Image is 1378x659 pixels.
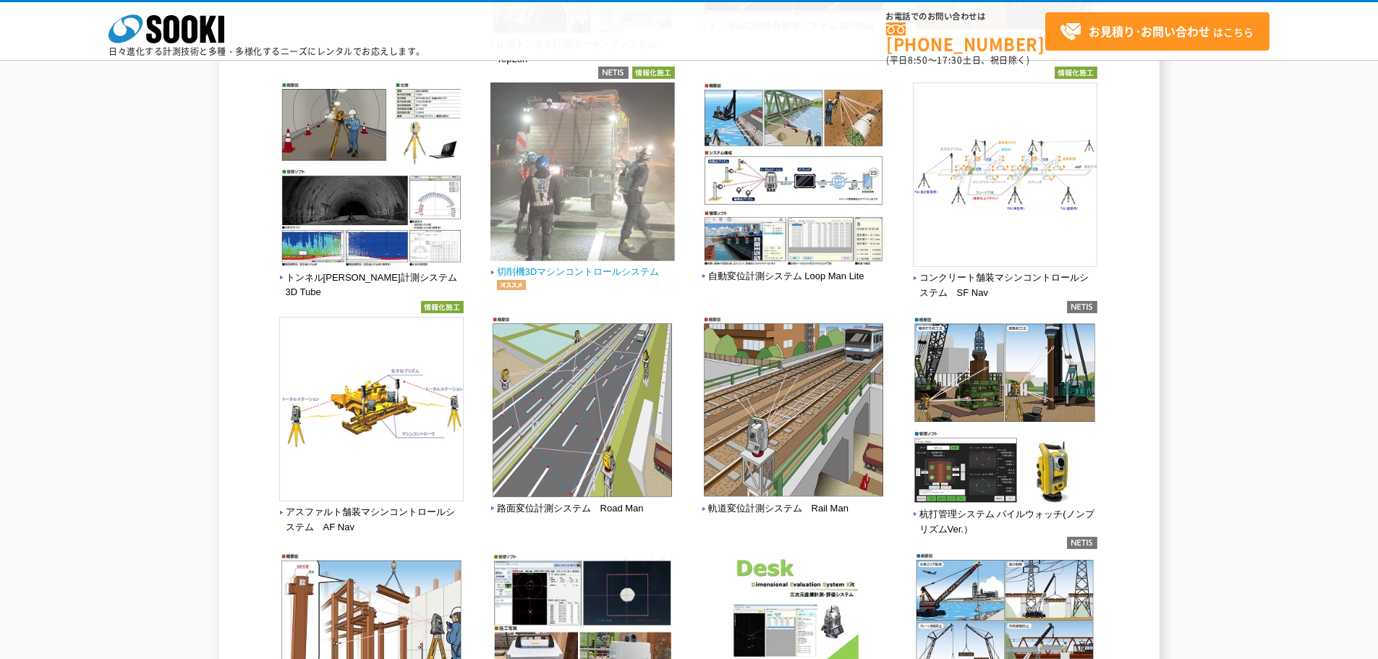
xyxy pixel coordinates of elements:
[937,54,963,67] span: 17:30
[490,501,644,516] span: 路面変位計測システム Road Man
[886,22,1045,52] a: [PHONE_NUMBER]
[490,488,675,514] a: 路面変位計測システム Road Man
[279,257,464,298] a: トンネル[PERSON_NAME]計測システム 3D Tube
[279,492,464,533] a: アスファルト舗装マシンコントロールシステム AF Nav
[908,54,928,67] span: 8:50
[886,54,1029,67] span: (平日 ～ 土日、祝日除く)
[632,67,675,79] img: 情報化施工
[279,505,464,535] span: アスファルト舗装マシンコントロールシステム AF Nav
[279,82,464,270] img: トンネル内空計測システム 3D Tube
[490,252,675,293] a: 切削機3Dマシンコントロールシステムオススメ
[702,501,849,516] span: 軌道変位計測システム Rail Man
[913,271,1097,301] span: コンクリート舗装マシンコントロールシステム SF Nav
[497,280,526,290] img: オススメ
[913,258,1097,299] a: コンクリート舗装マシンコントロールシステム SF Nav
[702,269,864,284] span: 自動変位計測システム Loop Man Lite
[490,82,675,265] img: 切削機3Dマシンコントロールシステム
[702,317,886,501] img: 軌道変位計測システム Rail Man
[913,317,1097,506] img: 杭打管理システム パイルウォッチ(ノンプリズムVer.）
[490,265,675,290] span: 切削機3Dマシンコントロールシステム
[702,488,886,514] a: 軌道変位計測システム Rail Man
[913,82,1097,271] img: コンクリート舗装マシンコントロールシステム SF Nav
[490,317,675,501] img: 路面変位計測システム Road Man
[421,301,464,313] img: 情報化施工
[1067,301,1097,313] img: netis
[702,82,886,269] img: 自動変位計測システム Loop Man Lite
[279,317,464,505] img: アスファルト舗装マシンコントロールシステム AF Nav
[279,271,464,301] span: トンネル[PERSON_NAME]計測システム 3D Tube
[1055,67,1097,79] img: 情報化施工
[886,12,1045,21] span: お電話でのお問い合わせは
[1089,22,1210,40] strong: お見積り･お問い合わせ
[913,493,1097,535] a: 杭打管理システム パイルウォッチ(ノンプリズムVer.）
[1060,21,1254,43] span: はこちら
[598,67,629,79] img: netis
[1067,537,1097,549] img: netis
[913,507,1097,537] span: 杭打管理システム パイルウォッチ(ノンプリズムVer.）
[109,47,425,56] p: 日々進化する計測技術と多種・多様化するニーズにレンタルでお応えします。
[702,255,886,281] a: 自動変位計測システム Loop Man Lite
[1045,12,1269,51] a: お見積り･お問い合わせはこちら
